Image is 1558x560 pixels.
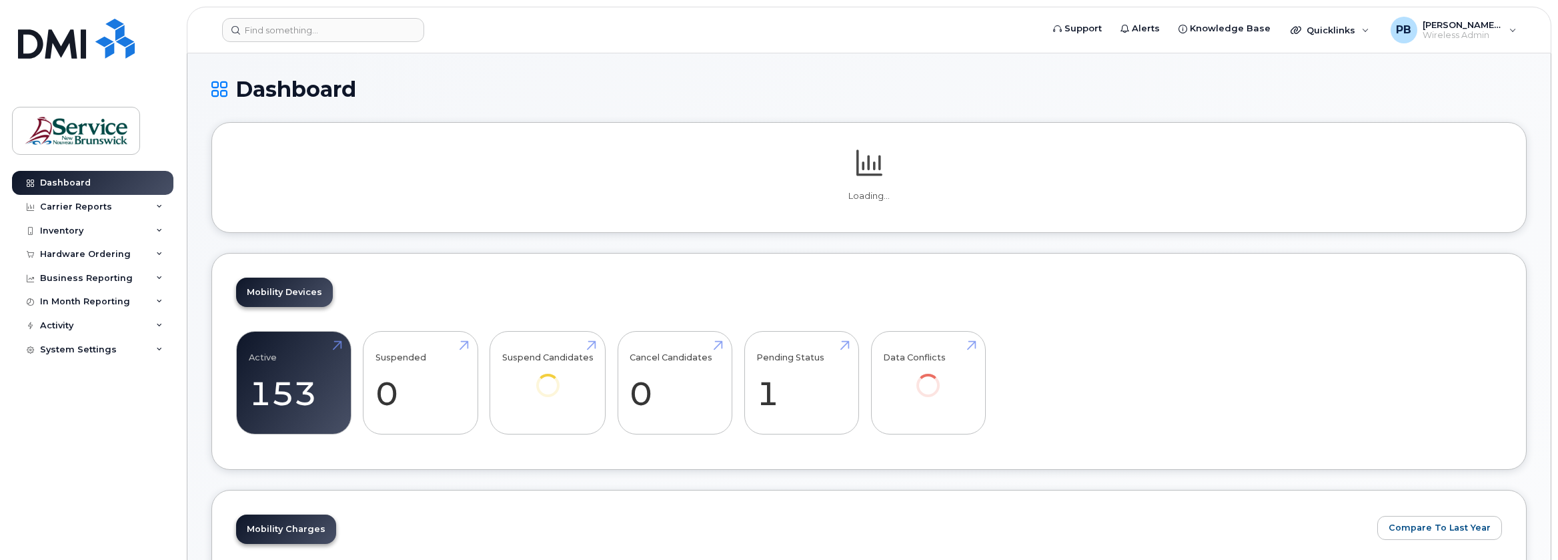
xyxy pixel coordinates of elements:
[502,339,594,416] a: Suspend Candidates
[236,278,333,307] a: Mobility Devices
[756,339,846,427] a: Pending Status 1
[630,339,720,427] a: Cancel Candidates 0
[1377,516,1502,540] button: Compare To Last Year
[249,339,339,427] a: Active 153
[375,339,466,427] a: Suspended 0
[883,339,973,416] a: Data Conflicts
[236,515,336,544] a: Mobility Charges
[1389,521,1491,534] span: Compare To Last Year
[236,190,1502,202] p: Loading...
[211,77,1527,101] h1: Dashboard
